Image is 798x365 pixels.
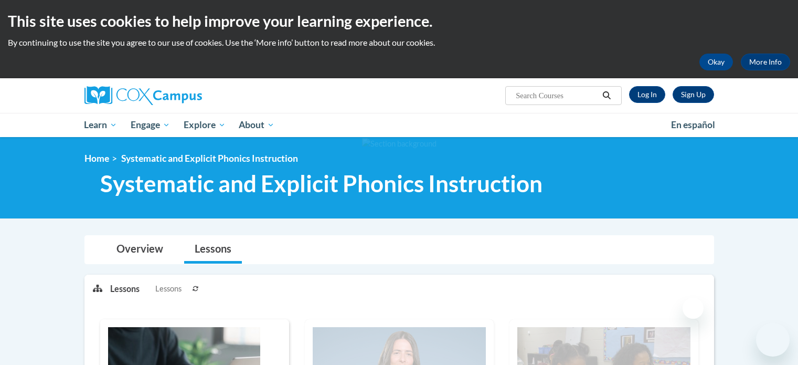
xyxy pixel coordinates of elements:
[741,54,790,70] a: More Info
[106,236,174,264] a: Overview
[131,119,170,131] span: Engage
[699,54,733,70] button: Okay
[629,86,665,103] a: Log In
[756,323,790,357] iframe: Button to launch messaging window
[664,114,722,136] a: En español
[124,113,177,137] a: Engage
[84,86,284,105] a: Cox Campus
[599,89,614,102] button: Search
[232,113,281,137] a: About
[184,236,242,264] a: Lessons
[84,153,109,164] a: Home
[362,138,437,150] img: Section background
[8,11,790,32] h2: This site uses cookies to help improve your learning experience.
[84,119,117,131] span: Learn
[121,153,298,164] span: Systematic and Explicit Phonics Instruction
[671,119,715,130] span: En español
[177,113,232,137] a: Explore
[8,37,790,48] p: By continuing to use the site you agree to our use of cookies. Use the ‘More info’ button to read...
[239,119,274,131] span: About
[673,86,714,103] a: Register
[683,298,704,319] iframe: Close message
[515,89,599,102] input: Search Courses
[78,113,124,137] a: Learn
[184,119,226,131] span: Explore
[110,283,140,295] p: Lessons
[100,170,542,197] span: Systematic and Explicit Phonics Instruction
[155,283,182,295] span: Lessons
[69,113,730,137] div: Main menu
[84,86,202,105] img: Cox Campus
